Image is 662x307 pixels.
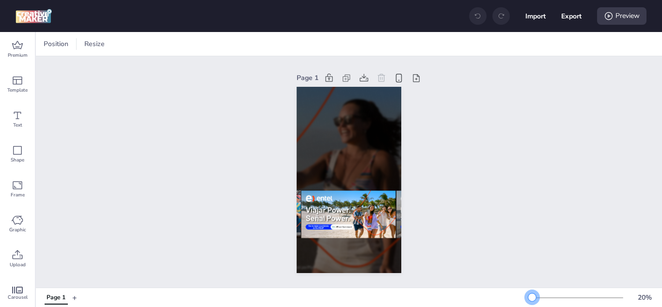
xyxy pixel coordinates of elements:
span: Frame [11,191,25,199]
span: Graphic [9,226,26,234]
div: 20 % [633,292,656,303]
span: Carousel [8,293,28,301]
span: Resize [82,39,107,49]
span: Shape [11,156,24,164]
span: Upload [10,261,26,269]
span: Position [42,39,70,49]
button: Import [525,6,546,26]
div: Page 1 [297,73,318,83]
div: Tabs [40,289,72,306]
div: Preview [597,7,646,25]
span: Template [7,86,28,94]
div: Page 1 [47,293,65,302]
button: Export [561,6,582,26]
button: + [72,289,77,306]
img: logo Creative Maker [16,9,52,23]
span: Premium [8,51,28,59]
span: Text [13,121,22,129]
